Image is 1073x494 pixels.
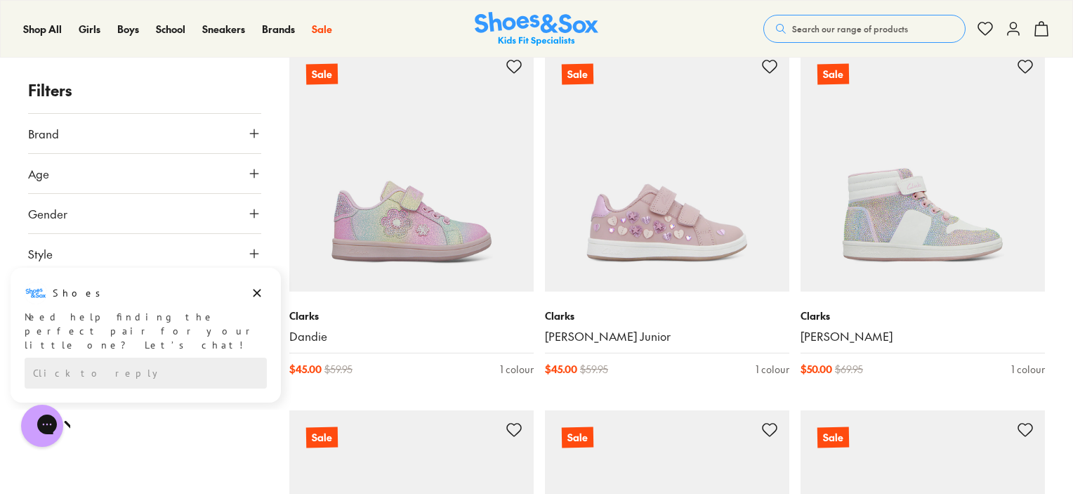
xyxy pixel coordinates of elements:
[545,308,789,323] p: Clarks
[817,63,849,84] p: Sale
[117,22,139,37] a: Boys
[23,22,62,36] span: Shop All
[156,22,185,36] span: School
[202,22,245,37] a: Sneakers
[312,22,332,37] a: Sale
[792,22,908,35] span: Search our range of products
[475,12,598,46] img: SNS_Logo_Responsive.svg
[247,18,267,37] button: Dismiss campaign
[562,427,593,448] p: Sale
[11,2,281,137] div: Campaign message
[1011,362,1045,377] div: 1 colour
[28,234,261,273] button: Style
[28,125,59,142] span: Brand
[28,79,261,102] p: Filters
[25,44,267,86] div: Need help finding the perfect pair for your little one? Let’s chat!
[79,22,100,37] a: Girls
[79,22,100,36] span: Girls
[28,245,53,262] span: Style
[117,22,139,36] span: Boys
[756,362,789,377] div: 1 colour
[23,22,62,37] a: Shop All
[306,427,338,448] p: Sale
[28,165,49,182] span: Age
[763,15,966,43] button: Search our range of products
[25,92,267,123] div: Reply to the campaigns
[835,362,863,377] span: $ 69.95
[25,16,47,39] img: Shoes logo
[545,362,577,377] span: $ 45.00
[545,329,789,344] a: [PERSON_NAME] Junior
[562,63,593,84] p: Sale
[202,22,245,36] span: Sneakers
[28,114,261,153] button: Brand
[312,22,332,36] span: Sale
[28,205,67,222] span: Gender
[289,329,534,344] a: Dandie
[801,308,1045,323] p: Clarks
[817,427,849,448] p: Sale
[801,362,832,377] span: $ 50.00
[289,362,322,377] span: $ 45.00
[14,400,70,452] iframe: Gorgias live chat messenger
[28,194,261,233] button: Gender
[545,47,789,292] a: Sale
[500,362,534,377] div: 1 colour
[580,362,608,377] span: $ 59.95
[475,12,598,46] a: Shoes & Sox
[801,47,1045,292] a: Sale
[156,22,185,37] a: School
[28,154,261,193] button: Age
[324,362,353,377] span: $ 59.95
[801,329,1045,344] a: [PERSON_NAME]
[53,20,108,34] h3: Shoes
[289,47,534,292] a: Sale
[262,22,295,36] span: Brands
[289,308,534,323] p: Clarks
[262,22,295,37] a: Brands
[306,63,338,84] p: Sale
[11,16,281,86] div: Message from Shoes. Need help finding the perfect pair for your little one? Let’s chat!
